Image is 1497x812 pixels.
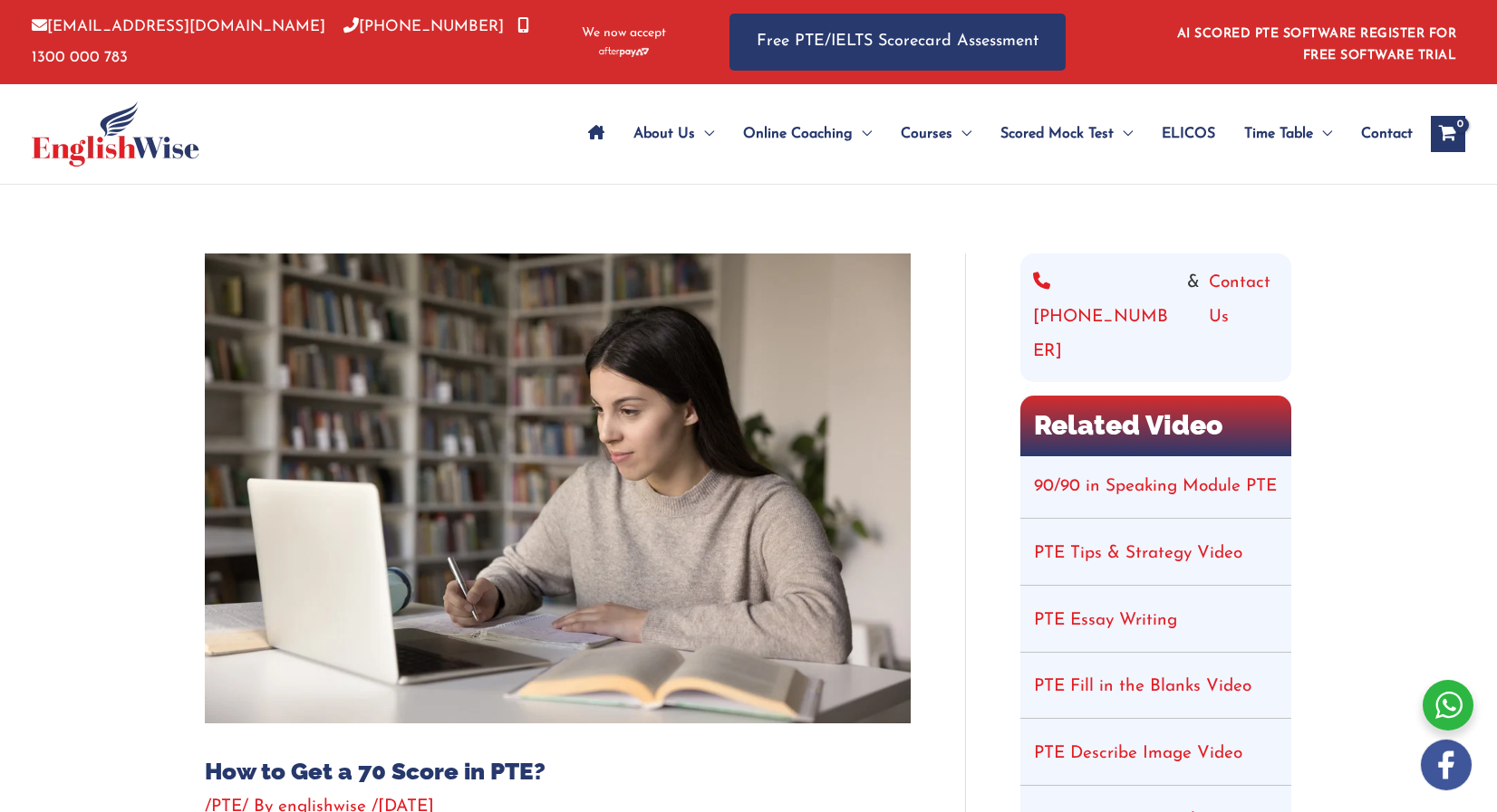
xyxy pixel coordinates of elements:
[619,102,729,166] a: About UsMenu Toggle
[729,14,1066,71] a: Free PTE/IELTS Scorecard Assessment
[599,47,649,57] img: Afterpay-Logo
[1209,266,1279,369] a: Contact Us
[1034,612,1177,629] a: PTE Essay Writing
[1230,102,1347,166] a: Time TableMenu Toggle
[32,19,325,34] a: [EMAIL_ADDRESS][DOMAIN_NAME]
[582,24,666,43] span: We now accept
[729,102,886,166] a: Online CoachingMenu Toggle
[1147,102,1230,166] a: ELICOS
[695,102,714,166] span: Menu Toggle
[1033,266,1279,369] div: &
[1000,102,1114,166] span: Scored Mock Test
[952,102,971,166] span: Menu Toggle
[1361,102,1413,166] span: Contact
[1177,27,1457,62] a: AI SCORED PTE SOFTWARE REGISTER FOR FREE SOFTWARE TRIAL
[1034,478,1277,495] a: 90/90 in Speaking Module PTE
[886,102,986,166] a: CoursesMenu Toggle
[1033,266,1178,369] a: [PHONE_NUMBER]
[1034,678,1251,695] a: PTE Fill in the Blanks Video
[574,102,1413,166] nav: Site Navigation: Main Menu
[1020,396,1291,456] h2: Related Video
[32,19,529,64] a: 1300 000 783
[343,19,504,34] a: [PHONE_NUMBER]
[1034,545,1242,562] a: PTE Tips & Strategy Video
[743,102,853,166] span: Online Coaching
[1114,102,1133,166] span: Menu Toggle
[1431,116,1465,152] a: View Shopping Cart, empty
[853,102,872,166] span: Menu Toggle
[1034,745,1242,762] a: PTE Describe Image Video
[205,758,911,786] h1: How to Get a 70 Score in PTE?
[1421,740,1472,790] img: white-facebook.png
[986,102,1147,166] a: Scored Mock TestMenu Toggle
[633,102,695,166] span: About Us
[901,102,952,166] span: Courses
[1166,13,1465,72] aside: Header Widget 1
[1347,102,1413,166] a: Contact
[1244,102,1313,166] span: Time Table
[32,101,199,167] img: cropped-ew-logo
[1162,102,1215,166] span: ELICOS
[1313,102,1332,166] span: Menu Toggle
